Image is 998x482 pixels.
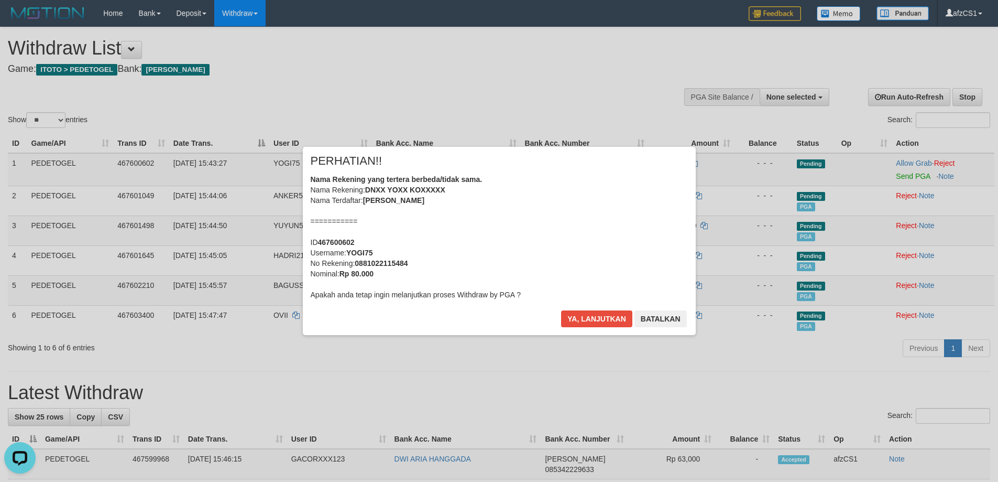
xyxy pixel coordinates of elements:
[339,270,374,278] b: Rp 80.000
[346,249,373,257] b: YOGI75
[318,238,355,247] b: 467600602
[363,196,424,205] b: [PERSON_NAME]
[365,186,445,194] b: DNXX YOXX KOXXXXX
[561,310,632,327] button: Ya, lanjutkan
[311,175,482,184] b: Nama Rekening yang tertera berbeda/tidak sama.
[4,4,36,36] button: Open LiveChat chat widget
[311,156,382,166] span: PERHATIAN!!
[355,259,408,267] b: 0881022115484
[634,310,687,327] button: Batalkan
[311,174,688,300] div: Nama Rekening: Nama Terdaftar: =========== ID Username: No Rekening: Nominal: Apakah anda tetap i...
